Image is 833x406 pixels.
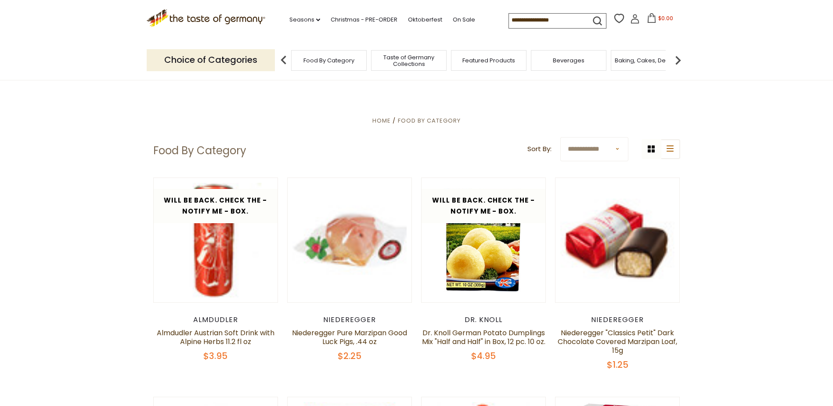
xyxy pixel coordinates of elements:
span: $2.25 [338,350,361,362]
p: Choice of Categories [147,49,275,71]
a: Almdudler Austrian Soft Drink with Alpine Herbs 11.2 fl oz [157,328,274,347]
a: Food By Category [398,116,461,125]
img: previous arrow [275,51,292,69]
a: Baking, Cakes, Desserts [615,57,683,64]
img: Dr. Knoll German Potato Dumplings Mix "Half and Half" in Box, 12 pc. 10 oz. [422,178,546,302]
span: $4.95 [471,350,496,362]
h1: Food By Category [153,144,246,157]
div: Dr. Knoll [421,315,546,324]
img: Niederegger Pure Marzipan Good Luck Pigs, .44 oz [288,178,412,302]
span: $3.95 [203,350,227,362]
div: Niederegger [287,315,412,324]
img: Niederegger "Classics Petit" Dark Chocolate Covered Marzipan Loaf, 15g [555,194,680,286]
a: Christmas - PRE-ORDER [331,15,397,25]
a: Oktoberfest [408,15,442,25]
span: $0.00 [658,14,673,22]
a: Home [372,116,391,125]
div: Niederegger [555,315,680,324]
a: Food By Category [303,57,354,64]
label: Sort By: [527,144,552,155]
img: next arrow [669,51,687,69]
a: Seasons [289,15,320,25]
a: Taste of Germany Collections [374,54,444,67]
a: Niederegger "Classics Petit" Dark Chocolate Covered Marzipan Loaf, 15g [558,328,677,355]
span: $1.25 [607,359,628,371]
div: Almdudler [153,315,278,324]
a: Featured Products [462,57,515,64]
a: Beverages [553,57,584,64]
a: On Sale [453,15,475,25]
a: Dr. Knoll German Potato Dumplings Mix "Half and Half" in Box, 12 pc. 10 oz. [422,328,545,347]
button: $0.00 [642,13,679,26]
a: Niederegger Pure Marzipan Good Luck Pigs, .44 oz [292,328,407,347]
img: Almdudler Austrian Soft Drink with Alpine Herbs 11.2 fl oz [154,178,278,302]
